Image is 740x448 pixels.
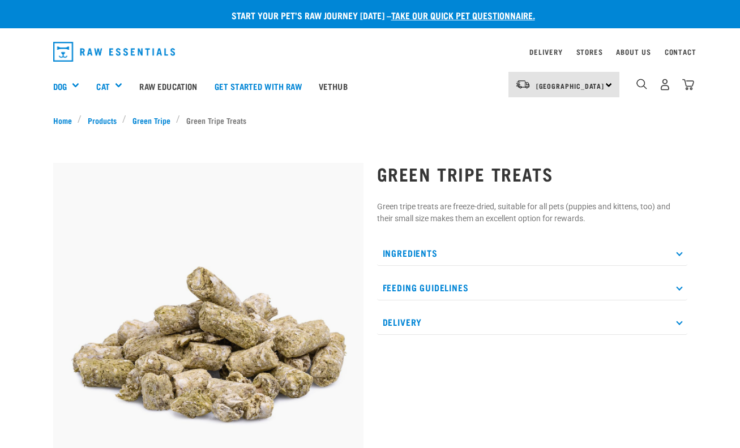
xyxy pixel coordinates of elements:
[659,79,671,91] img: user.png
[377,275,687,300] p: Feeding Guidelines
[536,84,605,88] span: [GEOGRAPHIC_DATA]
[391,12,535,18] a: take our quick pet questionnaire.
[53,114,687,126] nav: breadcrumbs
[131,63,206,109] a: Raw Education
[636,79,647,89] img: home-icon-1@2x.png
[377,240,687,266] p: Ingredients
[576,50,603,54] a: Stores
[529,50,562,54] a: Delivery
[53,114,78,126] a: Home
[377,201,687,225] p: Green tripe treats are freeze-dried, suitable for all pets (puppies and kittens, too) and their s...
[53,42,176,62] img: Raw Essentials Logo
[96,80,109,93] a: Cat
[206,63,310,109] a: Get started with Raw
[53,80,67,93] a: Dog
[616,50,651,54] a: About Us
[682,79,694,91] img: home-icon@2x.png
[126,114,176,126] a: Green Tripe
[377,163,687,184] h1: Green Tripe Treats
[665,50,696,54] a: Contact
[310,63,356,109] a: Vethub
[515,79,531,89] img: van-moving.png
[82,114,122,126] a: Products
[377,309,687,335] p: Delivery
[44,37,696,66] nav: dropdown navigation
